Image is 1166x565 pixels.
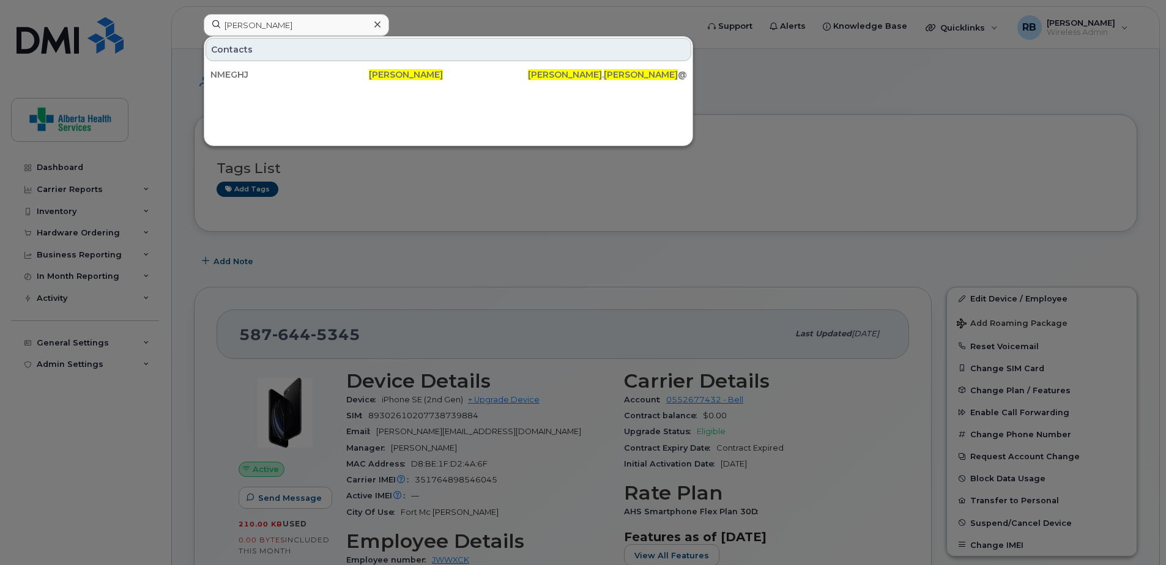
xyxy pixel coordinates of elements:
a: NMEGHJ[PERSON_NAME][PERSON_NAME].[PERSON_NAME]@[DOMAIN_NAME] [206,64,691,86]
span: [PERSON_NAME] [604,69,678,80]
div: . @[DOMAIN_NAME] [528,68,686,81]
div: Contacts [206,38,691,61]
div: NMEGHJ [210,68,369,81]
span: [PERSON_NAME] [528,69,602,80]
span: [PERSON_NAME] [369,69,443,80]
